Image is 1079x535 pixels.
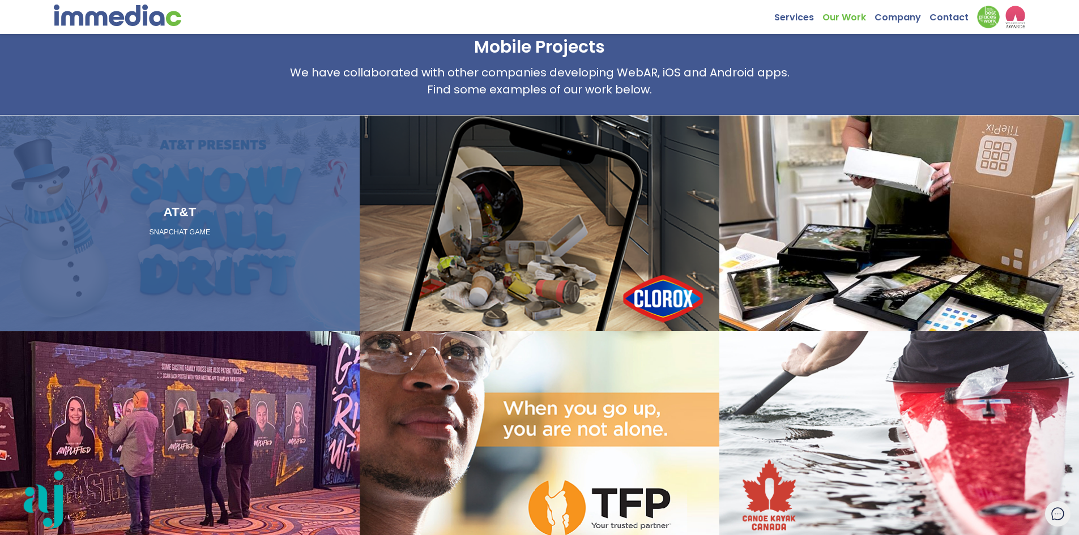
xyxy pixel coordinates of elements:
[108,64,971,98] p: We have collaborated with other companies developing WebAR, iOS and Android apps. Find some examp...
[875,6,929,23] a: Company
[5,203,355,222] h3: AT&T
[774,6,822,23] a: Services
[5,228,355,238] p: SNAPCHAT GAME
[929,6,977,23] a: Contact
[474,36,605,58] h2: Mobile Projects
[54,5,181,26] img: immediac
[822,6,875,23] a: Our Work
[977,6,1000,28] img: Down
[1005,6,1025,28] img: logo2_wea_nobg.webp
